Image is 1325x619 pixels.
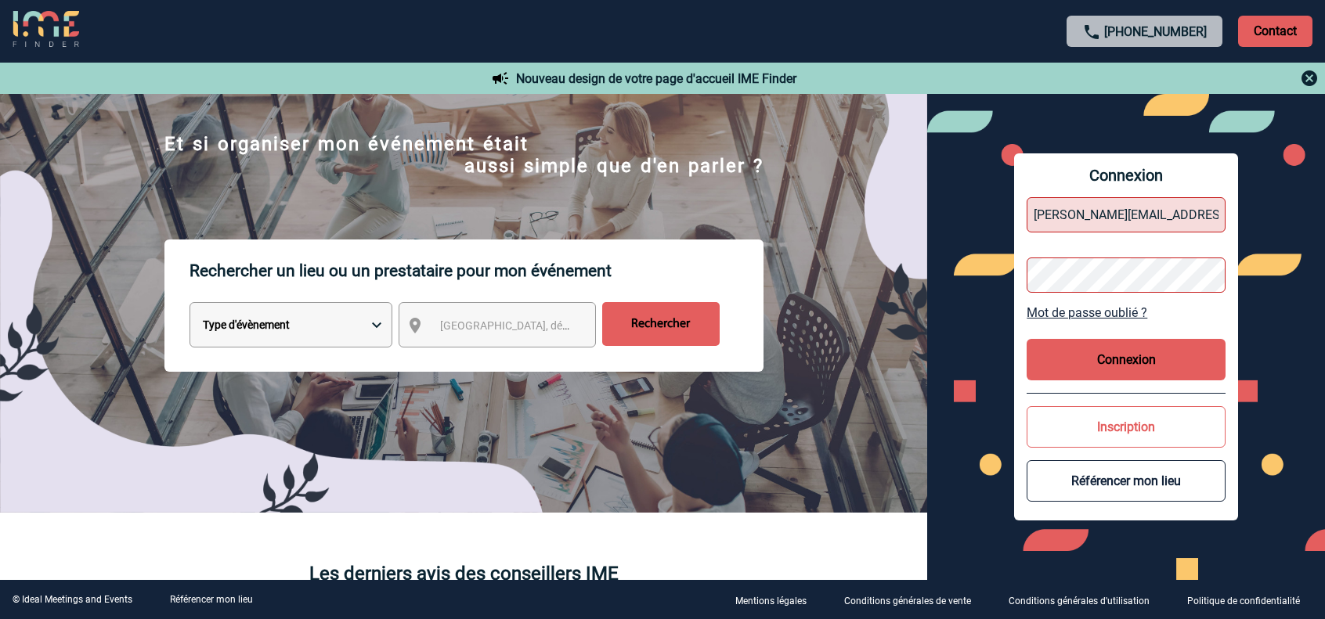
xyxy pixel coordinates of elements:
[1187,596,1300,606] p: Politique de confidentialité
[1175,592,1325,607] a: Politique de confidentialité
[723,592,832,607] a: Mentions légales
[1027,305,1226,320] a: Mot de passe oublié ?
[190,239,764,302] p: Rechercher un lieu ou un prestataire pour mon événement
[1082,23,1101,41] img: call-24-px.png
[1027,460,1226,502] button: Référencer mon lieu
[13,594,132,605] div: © Ideal Meetings and Events
[735,596,807,606] p: Mentions légales
[844,596,971,606] p: Conditions générales de vente
[440,319,658,332] span: [GEOGRAPHIC_DATA], département, région...
[1009,596,1150,606] p: Conditions générales d'utilisation
[1104,24,1207,39] a: [PHONE_NUMBER]
[996,592,1175,607] a: Conditions générales d'utilisation
[1238,16,1312,47] p: Contact
[1027,197,1226,232] input: Identifiant ou mot de passe incorrect
[1027,339,1226,380] button: Connexion
[832,592,996,607] a: Conditions générales de vente
[602,302,720,346] input: Rechercher
[170,594,253,605] a: Référencer mon lieu
[1027,406,1226,448] button: Inscription
[1027,166,1226,185] span: Connexion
